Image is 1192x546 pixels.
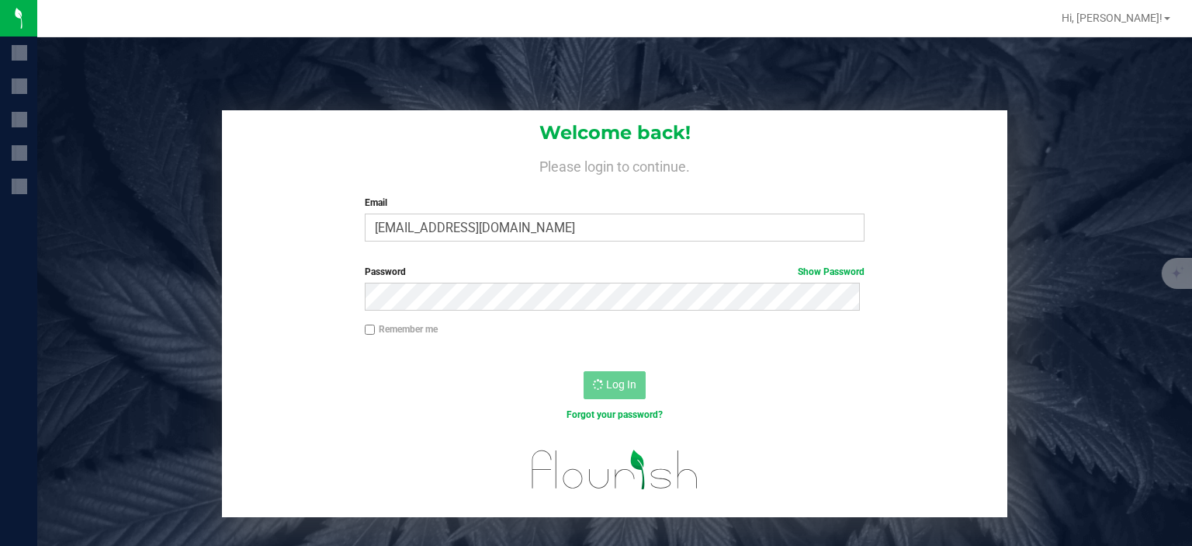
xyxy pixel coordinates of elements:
a: Forgot your password? [567,409,663,420]
a: Show Password [798,266,865,277]
h1: Welcome back! [222,123,1007,143]
span: Password [365,266,406,277]
h4: Please login to continue. [222,155,1007,174]
span: Hi, [PERSON_NAME]! [1062,12,1163,24]
input: Remember me [365,325,376,336]
img: flourish_logo.svg [517,438,713,501]
label: Email [365,196,865,210]
button: Log In [584,371,646,399]
label: Remember me [365,322,438,336]
span: Log In [606,378,636,391]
